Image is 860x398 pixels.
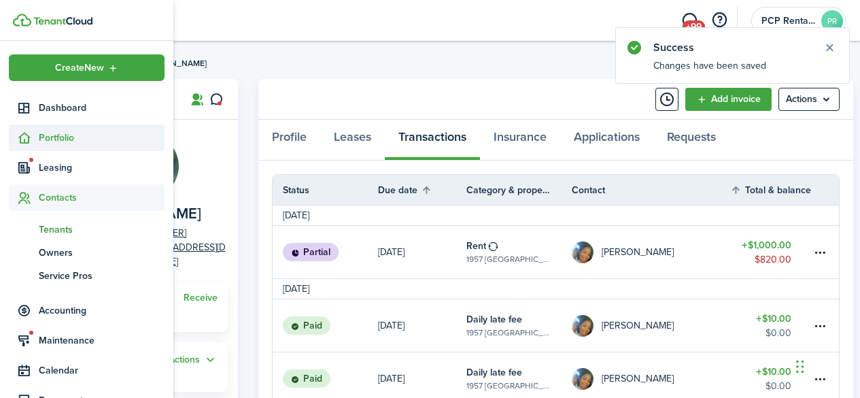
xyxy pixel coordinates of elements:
p: [DATE] [378,245,405,259]
th: Sort [730,182,812,198]
a: [DATE] [378,299,466,352]
avatar-text: PR [821,10,843,32]
p: [DATE] [378,371,405,386]
a: Tenants [9,218,165,241]
th: Status [273,183,378,197]
table-profile-info-text: [PERSON_NAME] [602,320,674,331]
a: $1,000.00$820.00 [730,226,812,278]
table-subtitle: 1957 [GEOGRAPHIC_DATA] 4-plex, Unit B [466,327,551,339]
a: Owners [9,241,165,264]
table-profile-info-text: [PERSON_NAME] [602,247,674,258]
table-info-title: Daily late fee [466,365,522,380]
table-amount-description: $820.00 [755,252,791,267]
notify-title: Success [653,39,810,56]
button: Open menu [778,88,840,111]
a: Dashboard [9,95,165,121]
a: Applications [560,120,653,161]
a: Messaging [676,3,702,38]
span: Owners [39,246,165,260]
a: Partial [273,226,378,278]
span: Leasing [39,161,165,175]
a: Leases [320,120,385,161]
a: [DATE] [378,226,466,278]
status: Paid [283,316,330,335]
button: Timeline [655,88,678,111]
table-subtitle: 1957 [GEOGRAPHIC_DATA] 4-plex, Unit B [466,253,551,265]
span: Calendar [39,363,165,378]
notify-body: Changes have been saved [616,59,849,83]
span: Service Pros [39,269,165,283]
table-info-title: Rent [466,239,486,253]
a: Jamerial Thomas[PERSON_NAME] [572,299,730,352]
status: Partial [283,243,339,262]
span: Portfolio [39,131,165,145]
th: Category & property [466,183,572,197]
menu-btn: Actions [778,88,840,111]
a: Service Pros [9,264,165,287]
a: Paid [273,299,378,352]
th: Sort [378,182,466,198]
td: [DATE] [273,282,320,296]
iframe: Chat Widget [792,333,860,398]
a: Receive [184,293,218,303]
img: TenantCloud [13,14,31,27]
span: Accounting [39,303,165,318]
table-info-title: Daily late fee [466,312,522,327]
a: Insurance [480,120,560,161]
span: [PERSON_NAME] [143,57,207,69]
button: Close notify [820,38,839,57]
td: [DATE] [273,208,320,222]
status: Paid [283,369,330,388]
a: Add invoice [685,88,772,111]
a: Rent1957 [GEOGRAPHIC_DATA] 4-plex, Unit B [466,226,572,278]
span: PCP Rental Division [761,16,816,26]
table-amount-description: $0.00 [766,379,791,393]
a: Jamerial Thomas[PERSON_NAME] [572,226,730,278]
span: Create New [55,63,104,73]
th: Contact [572,183,730,197]
table-amount-title: $10.00 [756,312,791,326]
img: TenantCloud [33,17,92,25]
table-profile-info-text: [PERSON_NAME] [602,374,674,384]
span: Tenants [39,222,165,237]
a: Requests [653,120,729,161]
button: Open resource center [708,9,731,32]
img: Jamerial Thomas [572,315,594,337]
span: +99 [683,20,705,33]
a: Daily late fee1957 [GEOGRAPHIC_DATA] 4-plex, Unit B [466,299,572,352]
table-amount-title: $10.00 [756,365,791,379]
table-subtitle: 1957 [GEOGRAPHIC_DATA] 4-plex, Unit B [466,380,551,392]
button: Actions [169,352,218,368]
table-amount-title: $1,000.00 [742,238,791,252]
span: Maintenance [39,333,165,348]
span: Dashboard [39,101,165,115]
div: Drag [796,346,804,387]
a: Profile [258,120,320,161]
img: Jamerial Thomas [572,242,594,263]
img: Jamerial Thomas [572,368,594,390]
button: Open menu [169,352,218,368]
table-amount-description: $0.00 [766,326,791,340]
span: Contacts [39,190,165,205]
p: [DATE] [378,318,405,333]
button: Open menu [9,54,165,81]
a: $10.00$0.00 [730,299,812,352]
